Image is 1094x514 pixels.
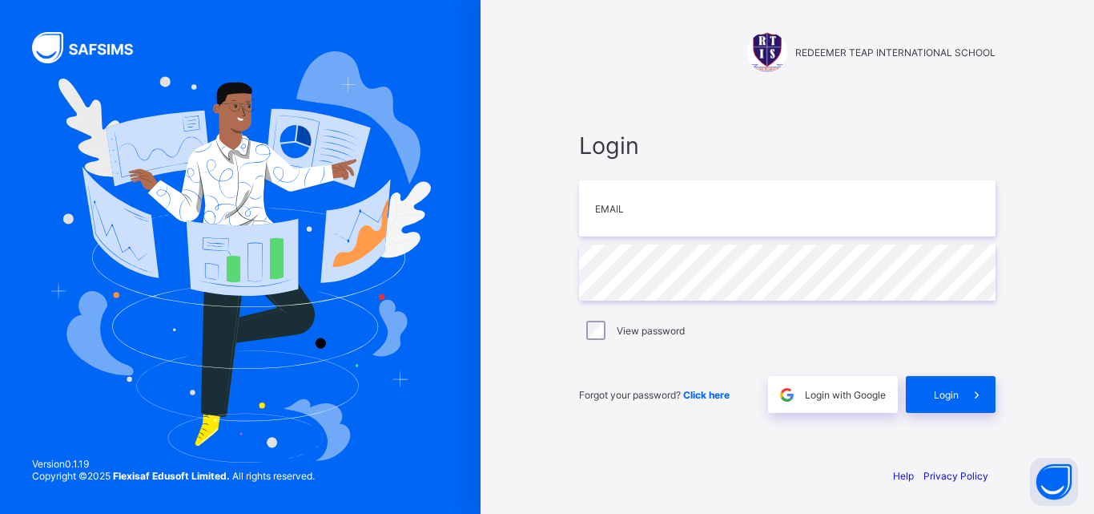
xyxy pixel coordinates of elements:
[805,389,886,401] span: Login with Google
[683,389,730,401] a: Click here
[778,386,796,404] img: google.396cfc9801f0270233282035f929180a.svg
[32,458,315,470] span: Version 0.1.19
[893,470,914,482] a: Help
[579,389,730,401] span: Forgot your password?
[923,470,988,482] a: Privacy Policy
[32,32,152,63] img: SAFSIMS Logo
[617,325,685,337] label: View password
[795,47,995,59] span: REDEEMER TEAP INTERNATIONAL SCHOOL
[113,470,230,482] strong: Flexisaf Edusoft Limited.
[32,470,315,482] span: Copyright © 2025 All rights reserved.
[579,132,995,160] span: Login
[50,51,431,462] img: Hero Image
[1030,458,1078,506] button: Open asap
[934,389,959,401] span: Login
